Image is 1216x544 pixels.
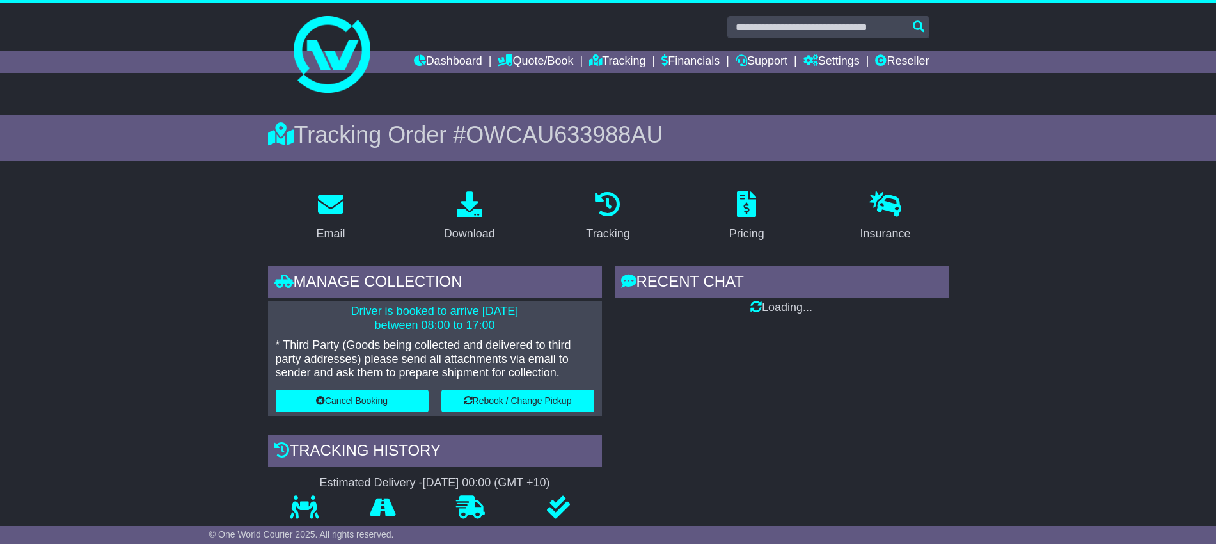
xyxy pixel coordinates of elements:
[441,390,594,412] button: Rebook / Change Pickup
[615,266,949,301] div: RECENT CHAT
[276,339,594,380] p: * Third Party (Goods being collected and delivered to third party addresses) please send all atta...
[589,51,645,73] a: Tracking
[586,225,629,243] div: Tracking
[436,187,503,247] a: Download
[736,51,787,73] a: Support
[875,51,929,73] a: Reseller
[268,266,602,301] div: Manage collection
[268,121,949,148] div: Tracking Order #
[578,187,638,247] a: Tracking
[852,187,919,247] a: Insurance
[661,51,720,73] a: Financials
[498,51,573,73] a: Quote/Book
[860,225,911,243] div: Insurance
[414,51,482,73] a: Dashboard
[729,225,764,243] div: Pricing
[209,529,394,540] span: © One World Courier 2025. All rights reserved.
[316,225,345,243] div: Email
[268,476,602,490] div: Estimated Delivery -
[276,305,594,332] p: Driver is booked to arrive [DATE] between 08:00 to 17:00
[466,122,663,148] span: OWCAU633988AU
[276,390,429,412] button: Cancel Booking
[444,225,495,243] div: Download
[721,187,773,247] a: Pricing
[308,187,353,247] a: Email
[803,51,860,73] a: Settings
[615,301,949,315] div: Loading...
[423,476,550,490] div: [DATE] 00:00 (GMT +10)
[268,435,602,470] div: Tracking history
